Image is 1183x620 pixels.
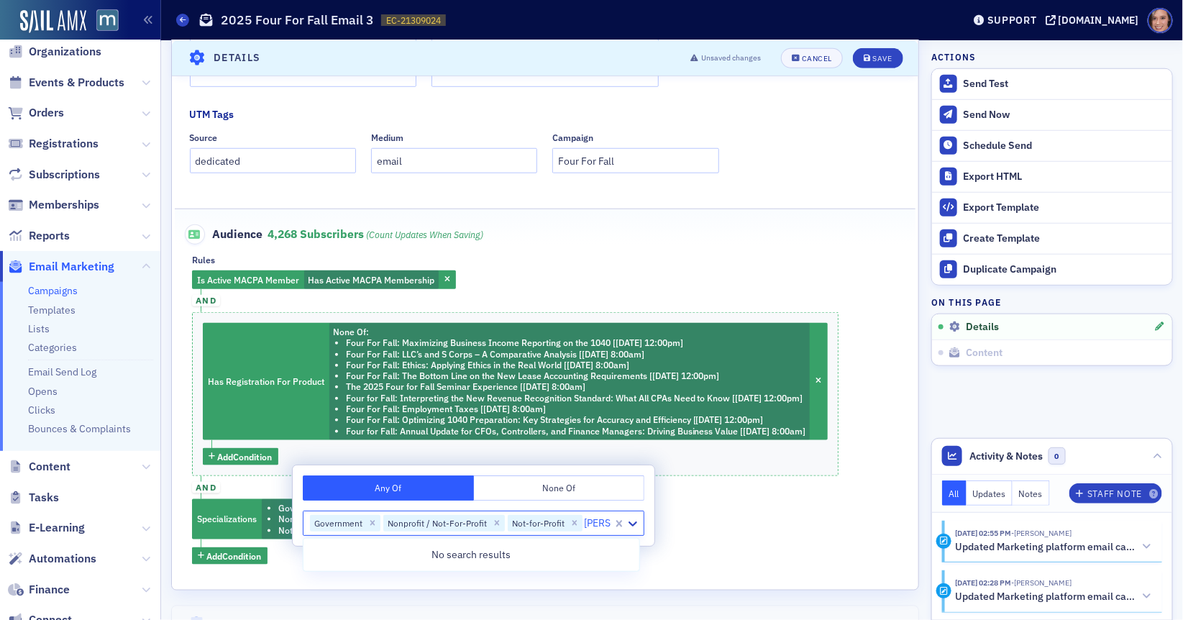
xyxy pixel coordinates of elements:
span: 4,268 Subscribers [268,227,484,241]
div: Government [310,515,365,532]
a: Email Marketing [8,259,114,275]
a: Memberships [8,197,99,213]
a: SailAMX [20,10,86,33]
span: EC-21309024 [386,14,441,27]
div: Rules [192,255,215,265]
a: E-Learning [8,520,85,536]
button: Updated Marketing platform email campaign: 2025 Four For Fall Email 3 [955,539,1152,555]
span: Add Condition [218,450,273,463]
div: UTM Tags [190,107,234,122]
h4: Actions [931,50,976,63]
a: Campaigns [28,284,78,297]
a: Lists [28,322,50,335]
h5: Updated Marketing platform email campaign: 2025 Four For Fall Email 3 [955,541,1136,554]
span: E-Learning [29,520,85,536]
a: Tasks [8,490,59,506]
span: and [192,482,220,493]
span: Profile [1148,8,1173,33]
span: Unsaved changes [701,52,761,63]
div: Source [190,132,218,143]
a: Email Send Log [28,365,96,378]
button: and [192,289,220,312]
a: Orders [8,105,64,121]
div: Export Template [964,201,1165,214]
li: Four for Fall: Annual Update for CFOs, Controllers, and Finance Managers: Driving Business Value ... [346,426,806,437]
li: Not-for-Profit [278,525,382,536]
li: Government [278,503,382,514]
span: Reports [29,228,70,244]
li: Four For Fall: Ethics: Applying Ethics in the Real World [[DATE] 8:00am] [346,360,806,370]
div: Send Now [964,109,1165,122]
div: Campaign [552,132,593,143]
div: Nonprofit / Not-For-Profit [383,515,489,532]
li: The 2025 Four for Fall Seminar Experience [[DATE] 8:00am] [346,381,806,392]
span: Finance [29,582,70,598]
span: 0 [1049,447,1066,465]
a: Bounces & Complaints [28,422,131,435]
div: Has Active MACPA Membership [192,270,456,289]
a: Events & Products [8,75,124,91]
span: Memberships [29,197,99,213]
a: Opens [28,385,58,398]
span: Has Registration For Product [208,375,324,387]
span: Subscriptions [29,167,100,183]
div: Cancel [802,54,832,62]
a: Registrations [8,136,99,152]
a: Subscriptions [8,167,100,183]
h1: 2025 Four For Fall Email 3 [221,12,374,29]
button: Send Test [932,69,1172,99]
button: Notes [1013,480,1050,506]
img: SailAMX [96,9,119,32]
button: [DOMAIN_NAME] [1046,15,1144,25]
h4: On this page [931,296,1173,309]
a: Organizations [8,44,101,60]
div: Medium [371,132,403,143]
div: Send Test [964,78,1165,91]
span: Is Active MACPA Member [197,274,299,286]
button: Schedule Send [932,130,1172,161]
span: Specializations [197,513,257,524]
button: Updates [967,480,1013,506]
div: Remove Not-for-Profit [567,515,583,532]
span: Email Marketing [29,259,114,275]
div: Activity [936,534,951,549]
div: Remove Nonprofit / Not-For-Profit [489,515,505,532]
li: Four for Fall: Interpreting the New Revenue Recognition Standard: What All CPAs Need to Know [[DA... [346,393,806,404]
div: Save [872,54,892,62]
h5: Updated Marketing platform email campaign: 2025 Four For Fall Email 3 [955,591,1136,603]
div: Create Template [964,232,1165,245]
li: Four For Fall: Employment Taxes [[DATE] 8:00am] [346,404,806,414]
span: Events & Products [29,75,124,91]
a: Clicks [28,404,55,416]
time: 9/16/2025 02:55 PM [955,528,1011,538]
div: Support [987,14,1037,27]
button: All [942,480,967,506]
a: Export HTML [932,161,1172,192]
button: Staff Note [1069,483,1162,503]
a: Templates [28,304,76,316]
time: 9/16/2025 02:28 PM [955,578,1011,588]
span: Activity & Notes [970,449,1043,464]
button: AddCondition [203,448,278,466]
a: View Homepage [86,9,119,34]
div: No search results [303,542,639,568]
div: Schedule Send [964,140,1165,152]
div: Export HTML [964,170,1165,183]
div: [DOMAIN_NAME] [1059,14,1139,27]
li: Four For Fall: Optimizing 1040 Preparation: Key Strategies for Accuracy and Efficiency [[DATE] 12... [346,414,806,425]
button: None Of [474,475,645,501]
span: Content [29,459,70,475]
li: Four For Fall: Maximizing Business Income Reporting on the 1040 [[DATE] 12:00pm] [346,337,806,348]
span: Organizations [29,44,101,60]
a: Content [8,459,70,475]
a: Finance [8,582,70,598]
span: Has Active MACPA Membership [308,274,434,286]
button: Send Now [932,99,1172,130]
div: Not-for-Profit [508,515,567,532]
a: Reports [8,228,70,244]
span: Automations [29,551,96,567]
i: (count updates when saving) [367,229,484,240]
span: Details [966,321,999,334]
div: Staff Note [1087,490,1142,498]
button: Cancel [781,47,843,68]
